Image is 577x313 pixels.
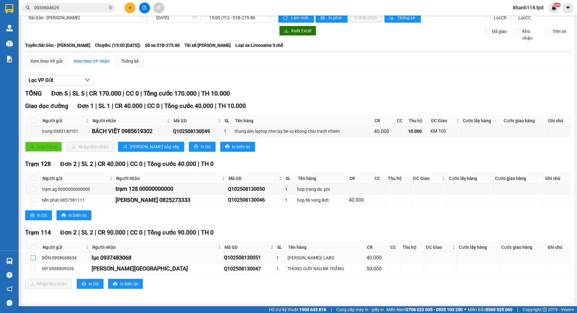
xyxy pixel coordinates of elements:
span: printer [320,16,326,20]
span: SL 5 [72,90,84,97]
span: | [144,102,146,110]
input: 13/08/2025 [156,14,191,21]
span: ĐC Giao [413,175,440,182]
th: CC [373,173,386,184]
div: [PERSON_NAME] 0825273333 [116,196,226,204]
span: ĐC Giao [431,117,454,124]
div: Q102508130050 [228,185,283,193]
span: Miền Nam [386,306,463,313]
button: caret-down [562,2,573,13]
input: Tìm tên, số ĐT hoặc mã đơn [34,4,107,11]
div: chị [PERSON_NAME] [5,13,55,28]
span: | [198,229,199,236]
span: Lọc CR [491,14,507,21]
div: 1 [276,265,285,272]
div: 40.000 [349,196,372,204]
button: printerIn DS [189,142,216,152]
span: | [123,90,124,97]
div: 079083010940 [59,29,104,36]
th: SL [284,173,296,184]
span: In DS [201,143,211,150]
div: 1 [285,197,295,203]
button: plus [125,2,135,13]
div: trạm sg 0000000000000 [42,186,113,193]
span: Miền Bắc [468,306,512,313]
div: 1 [276,254,285,261]
th: Tên hàng [287,242,366,253]
span: Người gửi [43,175,108,182]
span: Người nhận [92,244,216,251]
button: printerIn phơi [316,13,348,23]
div: Q102508130047 [224,265,274,273]
span: file-add [142,6,147,10]
div: Quận 10 [59,5,104,13]
th: Cước lấy hàng [461,116,502,126]
span: Làm mới [291,14,309,21]
span: Đơn 1 [78,102,94,110]
button: printerIn biên lai [57,210,91,220]
span: CR : [5,41,14,47]
button: printerIn biên lai [220,142,255,152]
span: | [144,160,146,168]
div: tiến phát 0857581111 [42,197,113,203]
span: | [331,306,332,313]
span: khanh114.tpd [508,4,548,11]
span: | [127,229,129,236]
span: SL 1 [98,102,110,110]
div: lục 0937483068 [92,253,222,262]
div: KM 105 [430,128,460,135]
span: Mã GD [225,244,269,251]
span: printer [225,144,229,149]
span: SL 2 [81,229,93,236]
button: printerIn DS [25,210,52,220]
th: CR [366,242,389,253]
span: printer [30,213,34,218]
span: Gửi: [5,6,15,12]
span: | [517,306,518,313]
div: BỔN 0908668634 [42,254,89,261]
td: Q102508130050 [227,184,284,195]
img: solution-icon [6,56,13,62]
img: warehouse-icon [6,258,13,264]
span: Đơn 5 [51,90,68,97]
button: printerIn DS [77,279,103,289]
button: bar-chartThống kê [384,13,421,23]
span: TỔNG [25,90,42,97]
span: Đã giao [489,28,509,35]
span: | [127,160,129,168]
div: Trạm 114 [5,5,55,13]
span: Hỗ trợ kỹ thuật: [269,306,326,313]
span: Trạm 114 [25,229,51,236]
button: syncLàm mới [278,13,314,23]
button: downloadNhập kho nhận [66,142,113,152]
div: trạm 128 00000000000 [116,185,226,193]
div: Xem theo VP nhận [74,58,110,65]
span: sort-ascending [123,144,127,149]
span: Loại xe: Limousine 9 chỗ [235,42,283,49]
td: Q102508130046 [227,195,284,206]
span: Tổng cước 40.000 [147,160,196,168]
span: TH 10.000 [201,90,230,97]
th: Ghi chú [546,242,570,253]
td: Q102508130049 [172,126,223,137]
div: BÁCH VIỆT 0985619302 [92,127,171,136]
th: Tên hàng [296,173,348,184]
th: Cước giao hàng [502,116,547,126]
span: Chuyến: (15:00 [DATE]) [95,42,140,49]
th: Thu hộ [401,242,424,253]
div: Xem theo VP gửi [30,58,62,65]
span: CC 0 [147,102,160,110]
div: VŨ [59,13,104,20]
span: Nhận: [59,6,74,12]
span: printer [194,144,198,149]
th: Ghi chú [547,116,570,126]
th: Thu hộ [386,173,412,184]
span: Trên xe [550,28,569,35]
th: CC [395,116,407,126]
img: warehouse-icon [6,40,13,47]
span: Lọc CC [516,14,532,21]
span: CC 0 [130,229,143,236]
span: Tài xế: [PERSON_NAME] [184,42,231,49]
button: In đơn chọn [349,13,383,23]
span: CR 40.000 [115,102,143,110]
